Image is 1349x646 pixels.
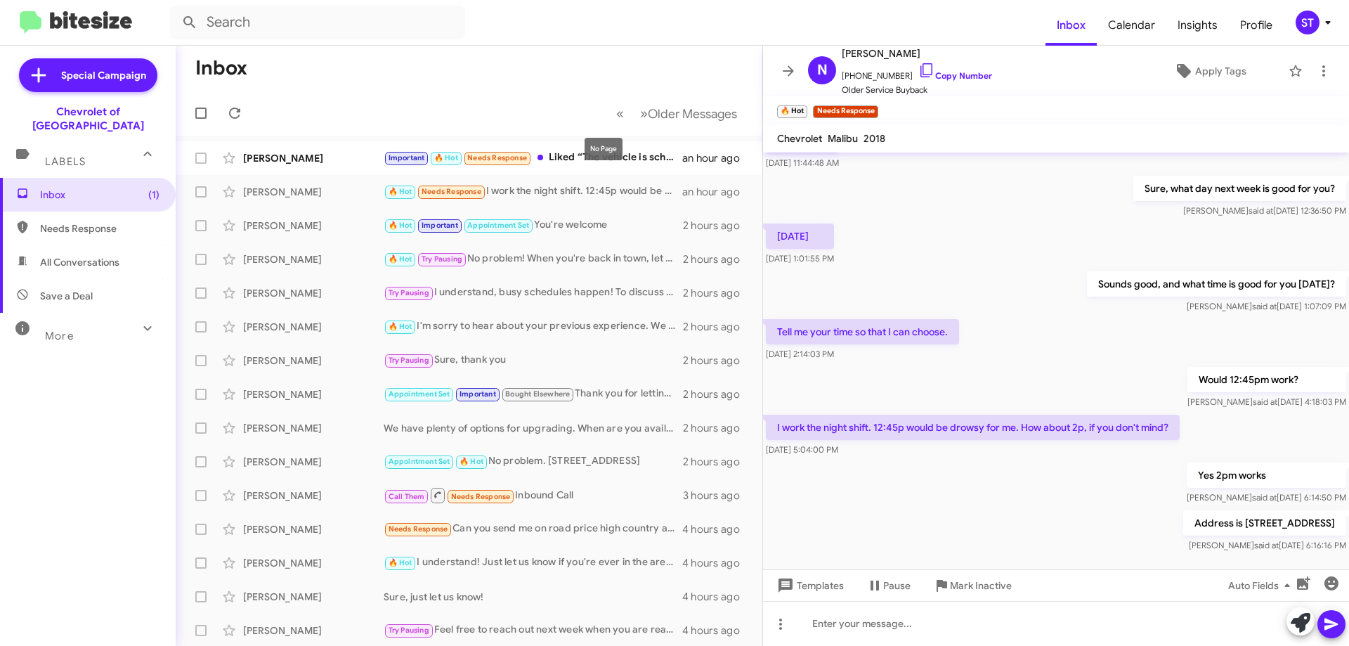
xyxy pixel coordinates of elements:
[864,132,885,145] span: 2018
[389,492,425,501] span: Call Them
[389,254,412,264] span: 🔥 Hot
[683,421,751,435] div: 2 hours ago
[243,219,384,233] div: [PERSON_NAME]
[384,318,683,335] div: I'm sorry to hear about your previous experience. We value your time and want to ensure you recei...
[460,457,483,466] span: 🔥 Hot
[389,558,412,567] span: 🔥 Hot
[243,590,384,604] div: [PERSON_NAME]
[61,68,146,82] span: Special Campaign
[766,349,834,359] span: [DATE] 2:14:03 PM
[467,153,527,162] span: Needs Response
[1187,463,1346,488] p: Yes 2pm works
[384,386,683,402] div: Thank you for letting me know
[1254,540,1279,550] span: said at
[1087,271,1346,297] p: Sounds good, and what time is good for you [DATE]?
[813,105,878,118] small: Needs Response
[585,138,623,160] div: No Page
[1228,573,1296,598] span: Auto Fields
[763,573,855,598] button: Templates
[682,151,751,165] div: an hour ago
[1045,5,1097,46] a: Inbox
[243,286,384,300] div: [PERSON_NAME]
[243,387,384,401] div: [PERSON_NAME]
[1296,11,1319,34] div: ST
[384,421,683,435] div: We have plenty of options for upgrading. When are you available to stop by so we can physically s...
[918,70,992,81] a: Copy Number
[766,415,1180,440] p: I work the night shift. 12:45p would be drowsy for me. How about 2p, if you don't mind?
[384,183,682,200] div: I work the night shift. 12:45p would be drowsy for me. How about 2p, if you don't mind?
[1183,510,1346,536] p: Address is [STREET_ADDRESS]
[777,132,822,145] span: Chevrolet
[682,522,751,536] div: 4 hours ago
[243,624,384,638] div: [PERSON_NAME]
[243,421,384,435] div: [PERSON_NAME]
[384,622,682,638] div: Feel free to reach out next week when you are ready to stop by.
[389,356,429,365] span: Try Pausing
[384,486,683,504] div: Inbound Call
[195,57,247,79] h1: Inbox
[1229,5,1284,46] a: Profile
[682,556,751,570] div: 4 hours ago
[1187,492,1346,503] span: [PERSON_NAME] [DATE] 6:14:50 PM
[389,187,412,196] span: 🔥 Hot
[683,489,751,503] div: 3 hours ago
[950,573,1012,598] span: Mark Inactive
[632,99,745,128] button: Next
[682,624,751,638] div: 4 hours ago
[1166,5,1229,46] a: Insights
[1195,58,1246,84] span: Apply Tags
[40,188,159,202] span: Inbox
[243,556,384,570] div: [PERSON_NAME]
[384,555,682,571] div: I understand! Just let us know if you're ever in the area and we can find a convenient time for y...
[422,254,462,264] span: Try Pausing
[683,219,751,233] div: 2 hours ago
[384,352,683,368] div: Sure, thank you
[243,489,384,503] div: [PERSON_NAME]
[1284,11,1334,34] button: ST
[40,221,159,235] span: Needs Response
[243,185,384,199] div: [PERSON_NAME]
[883,573,911,598] span: Pause
[922,573,1023,598] button: Mark Inactive
[683,252,751,266] div: 2 hours ago
[766,444,838,455] span: [DATE] 5:04:00 PM
[1187,396,1346,407] span: [PERSON_NAME] [DATE] 4:18:03 PM
[1138,58,1282,84] button: Apply Tags
[460,389,496,399] span: Important
[389,457,450,466] span: Appointment Set
[683,286,751,300] div: 2 hours ago
[451,492,511,501] span: Needs Response
[422,187,481,196] span: Needs Response
[422,221,458,230] span: Important
[608,99,745,128] nav: Page navigation example
[640,105,648,122] span: »
[766,157,839,168] span: [DATE] 11:44:48 AM
[1097,5,1166,46] a: Calendar
[817,59,828,82] span: N
[616,105,624,122] span: «
[683,320,751,334] div: 2 hours ago
[45,155,86,168] span: Labels
[1187,367,1346,392] p: Would 12:45pm work?
[842,62,992,83] span: [PHONE_NUMBER]
[766,224,834,249] p: [DATE]
[19,58,157,92] a: Special Campaign
[389,153,425,162] span: Important
[243,354,384,368] div: [PERSON_NAME]
[384,285,683,301] div: I understand, busy schedules happen! To discuss the vehicle's potential, feel free to reach out l...
[40,255,119,269] span: All Conversations
[384,453,683,470] div: No problem. [STREET_ADDRESS]
[855,573,922,598] button: Pause
[389,221,412,230] span: 🔥 Hot
[467,221,529,230] span: Appointment Set
[384,521,682,537] div: Can you send me on road price high country awd
[243,522,384,536] div: [PERSON_NAME]
[384,251,683,267] div: No problem! When you're back in town, let me know, and we can schedule a convenient time to see y...
[243,151,384,165] div: [PERSON_NAME]
[766,253,834,264] span: [DATE] 1:01:55 PM
[243,455,384,469] div: [PERSON_NAME]
[683,387,751,401] div: 2 hours ago
[683,455,751,469] div: 2 hours ago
